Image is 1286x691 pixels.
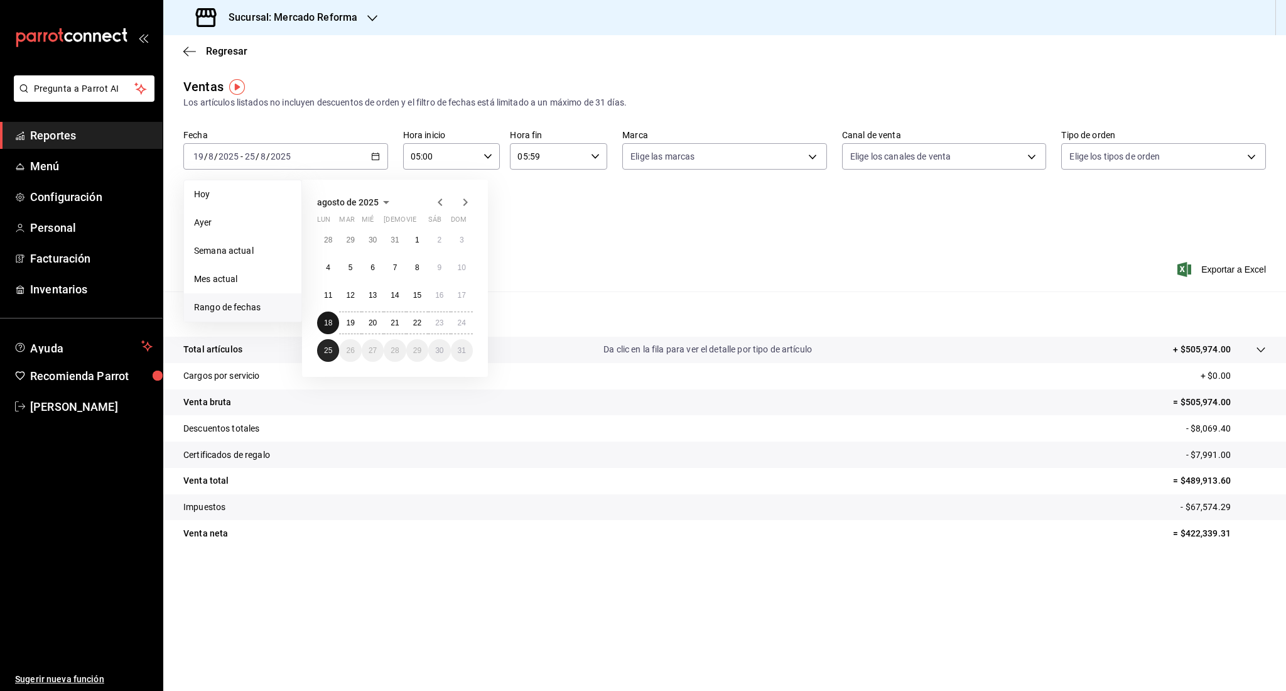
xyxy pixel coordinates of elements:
span: / [266,151,270,161]
button: 22 de agosto de 2025 [406,312,428,334]
span: Elige los canales de venta [850,150,951,163]
abbr: 14 de agosto de 2025 [391,291,399,300]
button: 31 de julio de 2025 [384,229,406,251]
button: 27 de agosto de 2025 [362,339,384,362]
abbr: 30 de agosto de 2025 [435,346,443,355]
p: - $67,574.29 [1181,501,1266,514]
span: Recomienda Parrot [30,367,153,384]
p: = $505,974.00 [1173,396,1266,409]
button: 9 de agosto de 2025 [428,256,450,279]
input: -- [244,151,256,161]
abbr: 28 de julio de 2025 [324,236,332,244]
abbr: 19 de agosto de 2025 [346,318,354,327]
button: 20 de agosto de 2025 [362,312,384,334]
label: Canal de venta [842,131,1047,139]
input: -- [208,151,214,161]
span: Configuración [30,188,153,205]
abbr: 7 de agosto de 2025 [393,263,397,272]
abbr: 21 de agosto de 2025 [391,318,399,327]
abbr: viernes [406,215,416,229]
abbr: 9 de agosto de 2025 [437,263,441,272]
button: 23 de agosto de 2025 [428,312,450,334]
button: 1 de agosto de 2025 [406,229,428,251]
abbr: 29 de julio de 2025 [346,236,354,244]
button: 29 de agosto de 2025 [406,339,428,362]
p: + $0.00 [1201,369,1266,383]
button: 12 de agosto de 2025 [339,284,361,307]
span: Inventarios [30,281,153,298]
span: / [256,151,259,161]
abbr: 10 de agosto de 2025 [458,263,466,272]
abbr: 29 de agosto de 2025 [413,346,421,355]
button: 24 de agosto de 2025 [451,312,473,334]
p: Certificados de regalo [183,449,270,462]
button: Exportar a Excel [1180,262,1266,277]
div: Ventas [183,77,224,96]
button: 26 de agosto de 2025 [339,339,361,362]
button: 30 de julio de 2025 [362,229,384,251]
p: Da clic en la fila para ver el detalle por tipo de artículo [603,343,812,356]
abbr: martes [339,215,354,229]
label: Marca [622,131,827,139]
abbr: 6 de agosto de 2025 [370,263,375,272]
label: Tipo de orden [1061,131,1266,139]
abbr: 20 de agosto de 2025 [369,318,377,327]
abbr: 16 de agosto de 2025 [435,291,443,300]
p: = $422,339.31 [1173,527,1266,540]
abbr: 5 de agosto de 2025 [349,263,353,272]
button: 29 de julio de 2025 [339,229,361,251]
button: 16 de agosto de 2025 [428,284,450,307]
abbr: 28 de agosto de 2025 [391,346,399,355]
span: Ayer [194,216,291,229]
button: 10 de agosto de 2025 [451,256,473,279]
abbr: 22 de agosto de 2025 [413,318,421,327]
abbr: 24 de agosto de 2025 [458,318,466,327]
a: Pregunta a Parrot AI [9,91,154,104]
button: 2 de agosto de 2025 [428,229,450,251]
abbr: 18 de agosto de 2025 [324,318,332,327]
p: Venta total [183,474,229,487]
p: Venta neta [183,527,228,540]
abbr: 25 de agosto de 2025 [324,346,332,355]
span: / [204,151,208,161]
button: 14 de agosto de 2025 [384,284,406,307]
button: 21 de agosto de 2025 [384,312,406,334]
div: Los artículos listados no incluyen descuentos de orden y el filtro de fechas está limitado a un m... [183,96,1266,109]
input: -- [260,151,266,161]
abbr: domingo [451,215,467,229]
label: Hora fin [510,131,607,139]
span: Semana actual [194,244,291,258]
abbr: 4 de agosto de 2025 [326,263,330,272]
button: 31 de agosto de 2025 [451,339,473,362]
abbr: 13 de agosto de 2025 [369,291,377,300]
abbr: 26 de agosto de 2025 [346,346,354,355]
abbr: 31 de julio de 2025 [391,236,399,244]
p: = $489,913.60 [1173,474,1266,487]
abbr: 3 de agosto de 2025 [460,236,464,244]
button: Regresar [183,45,247,57]
button: 3 de agosto de 2025 [451,229,473,251]
button: 28 de julio de 2025 [317,229,339,251]
button: 15 de agosto de 2025 [406,284,428,307]
button: 19 de agosto de 2025 [339,312,361,334]
abbr: 8 de agosto de 2025 [415,263,419,272]
button: 18 de agosto de 2025 [317,312,339,334]
p: Cargos por servicio [183,369,260,383]
span: Hoy [194,188,291,201]
span: Regresar [206,45,247,57]
p: Descuentos totales [183,422,259,435]
button: 11 de agosto de 2025 [317,284,339,307]
abbr: 15 de agosto de 2025 [413,291,421,300]
span: agosto de 2025 [317,197,379,207]
span: Pregunta a Parrot AI [34,82,135,95]
abbr: 31 de agosto de 2025 [458,346,466,355]
span: Mes actual [194,273,291,286]
abbr: miércoles [362,215,374,229]
abbr: sábado [428,215,441,229]
span: Elige las marcas [630,150,694,163]
h3: Sucursal: Mercado Reforma [219,10,357,25]
button: 5 de agosto de 2025 [339,256,361,279]
button: agosto de 2025 [317,195,394,210]
span: Elige los tipos de orden [1069,150,1160,163]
